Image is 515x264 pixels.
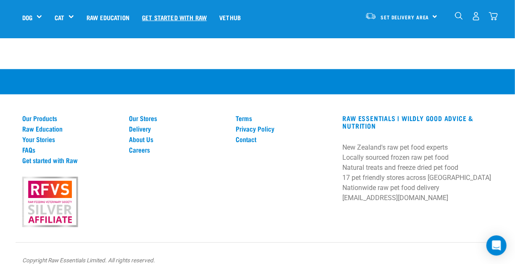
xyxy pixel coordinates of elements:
a: Get started with Raw [22,156,119,164]
div: Open Intercom Messenger [486,235,507,256]
a: Get started with Raw [136,0,213,34]
img: user.png [472,12,481,21]
a: Dog [22,13,32,22]
a: Raw Education [80,0,136,34]
h3: RAW ESSENTIALS | Wildly Good Advice & Nutrition [343,114,493,129]
img: rfvs.png [18,175,81,228]
img: home-icon-1@2x.png [455,12,463,20]
span: Set Delivery Area [381,16,429,18]
a: Delivery [129,125,226,132]
a: About Us [129,135,226,143]
a: Raw Education [22,125,119,132]
img: van-moving.png [365,12,376,20]
a: Our Stores [129,114,226,122]
em: Copyright Raw Essentials Limited. All rights reserved. [22,257,155,264]
img: home-icon@2x.png [489,12,498,21]
a: Careers [129,146,226,153]
a: Our Products [22,114,119,122]
p: New Zealand's raw pet food experts Locally sourced frozen raw pet food Natural treats and freeze ... [343,143,493,203]
a: Terms [236,114,332,122]
a: Your Stories [22,135,119,143]
a: Cat [55,13,64,22]
a: Privacy Policy [236,125,332,132]
a: FAQs [22,146,119,153]
a: Vethub [213,0,247,34]
a: Contact [236,135,332,143]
